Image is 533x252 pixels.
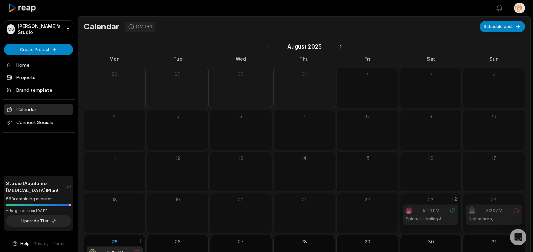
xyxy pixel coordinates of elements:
div: 9 [403,113,459,120]
div: Sat [400,55,462,62]
div: 30 [213,71,269,77]
div: GMT+1 [136,24,152,30]
a: Projects [4,72,73,83]
div: 4 [87,113,143,120]
div: 7 [276,113,332,120]
div: 583 remaining minutes [6,196,71,202]
div: Open Intercom Messenger [510,229,526,245]
a: Brand template [4,84,73,95]
div: Sun [463,55,525,62]
div: Thu [273,55,335,62]
div: Fri [336,55,398,62]
div: *Usage resets on [DATE] [6,208,71,213]
div: 13 [213,154,269,161]
a: Terms [53,241,66,247]
div: 2 [403,71,459,78]
div: 3 [466,71,522,78]
div: Tue [147,55,209,62]
div: 21 [276,196,332,203]
button: Help [12,241,30,247]
div: 28 [87,71,143,77]
div: 19 [150,196,206,203]
div: Mon [84,55,146,62]
div: 12 [150,154,206,161]
div: 17 [466,154,522,161]
div: 15 [339,154,395,161]
a: Calendar [4,104,73,115]
span: Connect Socials [4,116,73,128]
div: 11 [87,154,143,161]
h1: Nightmares, [MEDICAL_DATA] & Black Magic [469,216,519,222]
div: 16 [403,154,459,161]
div: 5 [150,113,206,120]
div: 29 [150,71,206,77]
h1: Spiritual Healing & Roohani Ilaj | Jinn & Evil Eye Black Magic Removal Online [406,216,456,222]
span: August 2025 [287,42,322,51]
a: Privacy [34,241,49,247]
button: Create Project [4,44,73,55]
div: 25 [87,238,143,245]
button: Schedule post [480,21,525,32]
h1: Calendar [84,22,119,32]
div: Wed [210,55,272,62]
div: 8 [339,113,395,120]
a: Home [4,59,73,70]
div: 1 [339,71,395,78]
div: 6 [213,113,269,120]
span: Help [20,241,30,247]
div: 31 [276,71,332,77]
div: 20 [213,196,269,203]
div: 24 [466,196,522,203]
span: 5:46 PM [423,208,439,214]
div: MS [7,24,15,34]
div: 10 [466,113,522,120]
div: 14 [276,154,332,161]
div: 23 [403,196,459,203]
div: 18 [87,196,143,203]
p: [PERSON_NAME]'s Studio [18,23,63,35]
span: Studio (AppSumo [MEDICAL_DATA]) Plan! [6,180,67,194]
div: 22 [339,196,395,203]
button: Upgrade Tier [6,215,71,227]
span: 3:23 AM [486,208,502,214]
